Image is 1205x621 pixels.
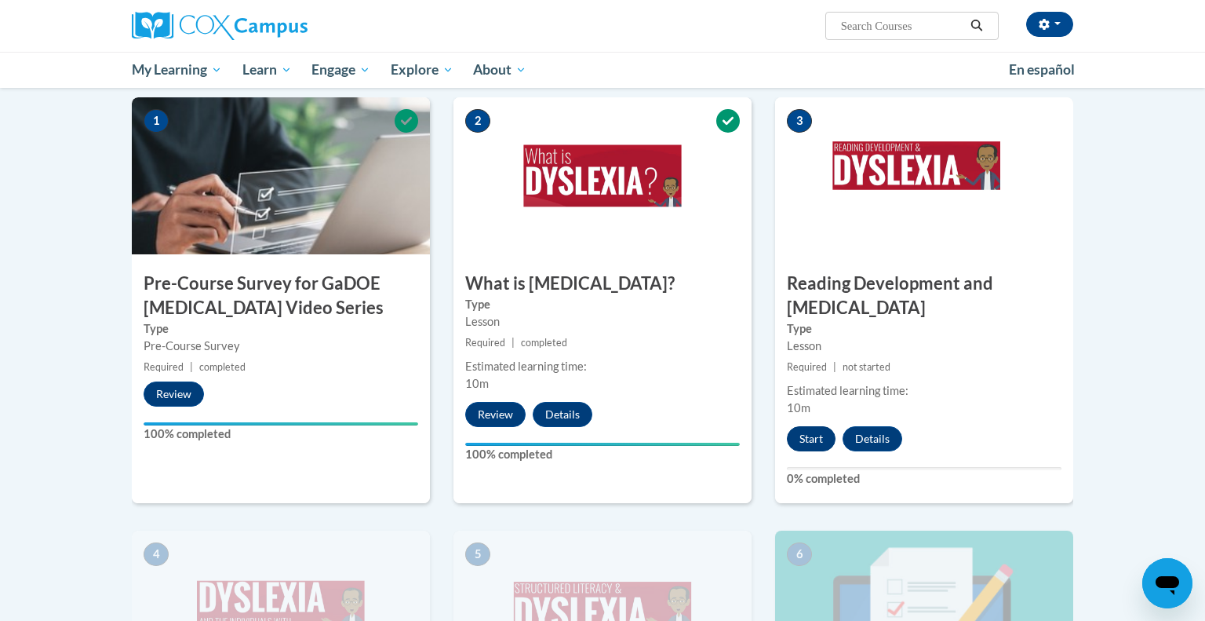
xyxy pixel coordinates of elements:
a: Explore [380,52,464,88]
span: Explore [391,60,453,79]
div: Lesson [787,338,1061,355]
label: 100% completed [465,446,740,463]
span: not started [843,361,890,373]
h3: Pre-Course Survey for GaDOE [MEDICAL_DATA] Video Series [132,272,430,320]
label: Type [465,296,740,313]
span: 3 [787,109,812,133]
button: Account Settings [1026,12,1073,37]
span: 4 [144,542,169,566]
span: Required [144,361,184,373]
a: Engage [301,52,380,88]
iframe: Button to launch messaging window [1142,558,1192,608]
h3: What is [MEDICAL_DATA]? [453,272,752,296]
button: Details [843,426,902,451]
div: Pre-Course Survey [144,338,418,355]
span: Required [465,337,505,349]
h3: Reading Development and [MEDICAL_DATA] [775,272,1073,320]
span: My Learning [132,60,222,79]
div: Estimated learning time: [465,358,740,375]
img: Course Image [132,97,430,254]
label: 100% completed [144,426,418,443]
a: My Learning [122,52,232,88]
span: 1 [144,109,169,133]
span: 2 [465,109,490,133]
span: | [511,337,515,349]
span: | [833,361,836,373]
div: Your progress [465,443,740,446]
span: About [473,60,526,79]
div: Your progress [144,422,418,426]
span: 10m [465,377,489,390]
span: Learn [242,60,292,79]
button: Review [465,402,526,427]
button: Search [965,16,988,35]
img: Course Image [775,97,1073,254]
span: 6 [787,542,812,566]
span: Required [787,361,827,373]
a: Learn [232,52,302,88]
a: En español [999,53,1085,86]
span: 10m [787,401,810,415]
span: 5 [465,542,490,566]
img: Cox Campus [132,12,308,40]
button: Start [787,426,835,451]
a: About [464,52,537,88]
button: Details [533,402,592,427]
span: Engage [311,60,370,79]
span: completed [521,337,567,349]
input: Search Courses [839,16,965,35]
div: Lesson [465,313,740,331]
div: Main menu [108,52,1097,88]
label: Type [144,320,418,338]
span: completed [199,361,246,373]
label: 0% completed [787,470,1061,488]
span: En español [1009,61,1075,78]
a: Cox Campus [132,12,430,40]
div: Estimated learning time: [787,382,1061,400]
label: Type [787,320,1061,338]
img: Course Image [453,97,752,254]
button: Review [144,382,204,407]
span: | [190,361,193,373]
